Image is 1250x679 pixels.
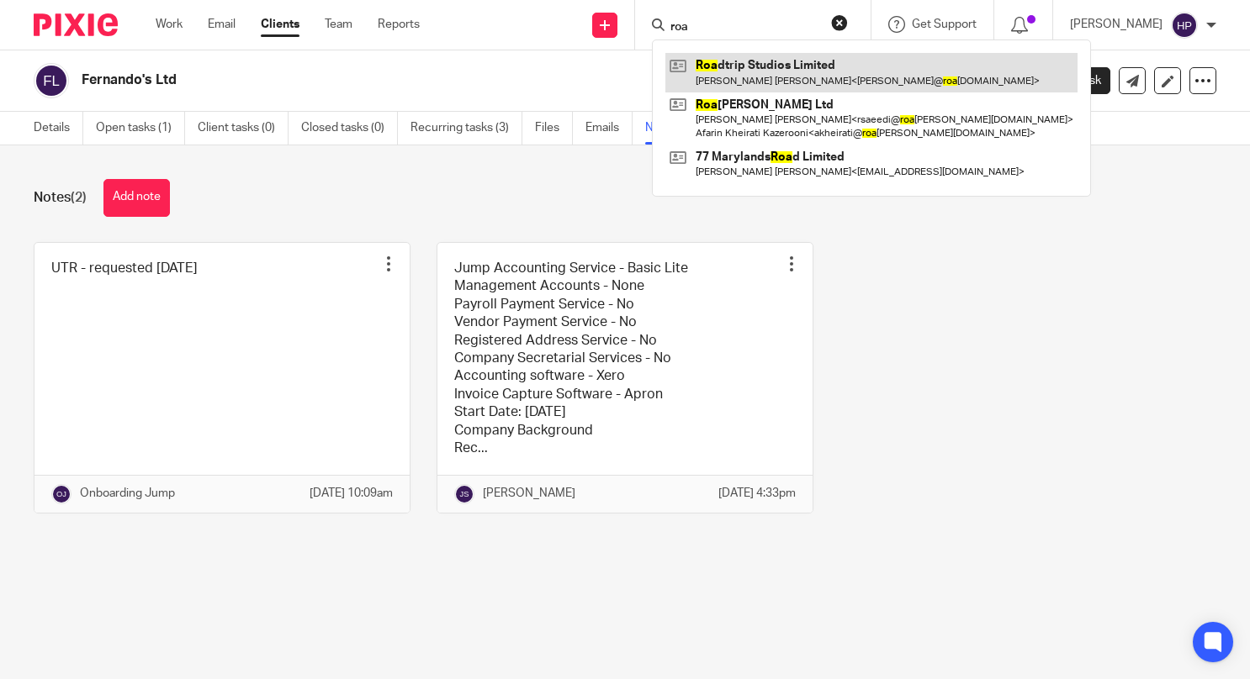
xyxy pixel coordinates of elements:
a: Emails [585,112,633,145]
a: Reports [378,16,420,33]
span: Get Support [912,18,977,30]
a: Notes (2) [645,112,707,145]
span: (2) [71,191,87,204]
img: Pixie [34,13,118,36]
h2: Fernando's Ltd [82,71,807,89]
a: Files [535,112,573,145]
a: Work [156,16,183,33]
img: svg%3E [34,63,69,98]
p: [PERSON_NAME] [483,485,575,502]
a: Recurring tasks (3) [410,112,522,145]
a: Details [34,112,83,145]
img: svg%3E [51,484,72,504]
button: Add note [103,179,170,217]
a: Team [325,16,352,33]
input: Search [669,20,820,35]
a: Email [208,16,236,33]
h1: Notes [34,189,87,207]
img: svg%3E [454,484,474,504]
img: svg%3E [1171,12,1198,39]
a: Closed tasks (0) [301,112,398,145]
a: Client tasks (0) [198,112,289,145]
p: [DATE] 10:09am [310,485,393,502]
a: Clients [261,16,299,33]
button: Clear [831,14,848,31]
p: [PERSON_NAME] [1070,16,1163,33]
p: Onboarding Jump [80,485,175,502]
a: Open tasks (1) [96,112,185,145]
p: [DATE] 4:33pm [718,485,796,502]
